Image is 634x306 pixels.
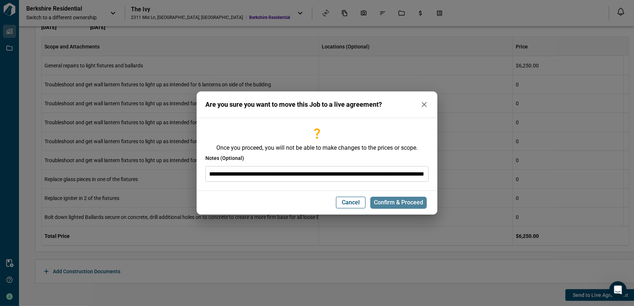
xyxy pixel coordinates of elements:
span: Cancel [342,199,360,206]
button: Cancel [336,197,366,208]
iframe: Intercom live chat [609,281,627,299]
span: Notes (Optional) [205,154,244,162]
span: Are you sure you want to move this Job to a live agreement? [205,101,382,108]
span: Confirm & Proceed [374,199,423,206]
span: Once you proceed, you will not be able to make changes to the prices or scope. [205,144,429,152]
button: Confirm & Proceed [370,197,427,209]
